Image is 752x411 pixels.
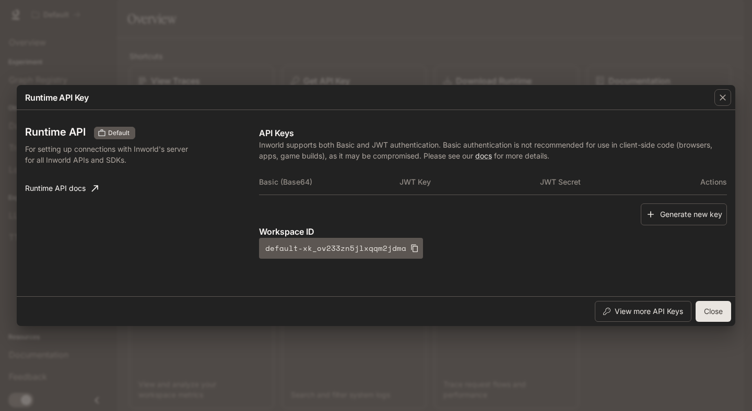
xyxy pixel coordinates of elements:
[696,301,731,322] button: Close
[259,170,399,195] th: Basic (Base64)
[25,91,89,104] p: Runtime API Key
[259,139,727,161] p: Inworld supports both Basic and JWT authentication. Basic authentication is not recommended for u...
[104,128,134,138] span: Default
[21,178,102,199] a: Runtime API docs
[680,170,727,195] th: Actions
[595,301,691,322] button: View more API Keys
[641,203,727,226] button: Generate new key
[259,225,727,238] p: Workspace ID
[259,127,727,139] p: API Keys
[259,238,423,259] button: default-xk_ov233zn5jlxqqm2jdma
[25,127,86,137] h3: Runtime API
[399,170,540,195] th: JWT Key
[25,143,194,165] p: For setting up connections with Inworld's server for all Inworld APIs and SDKs.
[540,170,680,195] th: JWT Secret
[94,127,135,139] div: These keys will apply to your current workspace only
[475,151,492,160] a: docs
